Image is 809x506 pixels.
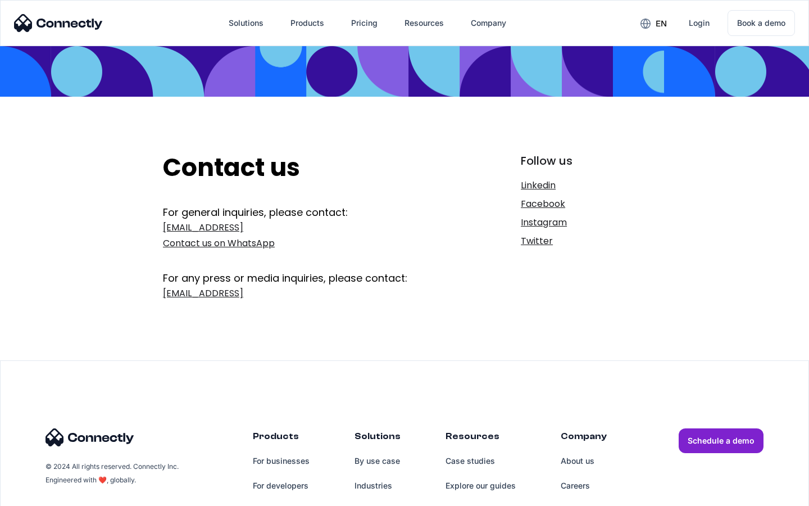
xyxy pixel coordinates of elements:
div: Solutions [354,428,401,449]
div: Company [471,15,506,31]
a: Linkedin [521,178,646,193]
a: Book a demo [728,10,795,36]
a: For businesses [253,449,310,473]
a: Schedule a demo [679,428,763,453]
a: Facebook [521,196,646,212]
div: Solutions [229,15,263,31]
a: By use case [354,449,401,473]
div: Products [253,428,310,449]
a: [EMAIL_ADDRESS]Contact us on WhatsApp [163,220,448,251]
div: Login [689,15,710,31]
div: Follow us [521,153,646,169]
div: Pricing [351,15,378,31]
a: [EMAIL_ADDRESS] [163,286,448,301]
div: Company [561,428,607,449]
div: For any press or media inquiries, please contact: [163,254,448,286]
div: Resources [446,428,516,449]
h2: Contact us [163,153,448,183]
div: Products [290,15,324,31]
img: Connectly Logo [14,14,103,32]
a: Explore our guides [446,473,516,498]
a: Industries [354,473,401,498]
div: en [656,16,667,31]
a: Twitter [521,233,646,249]
div: © 2024 All rights reserved. Connectly Inc. Engineered with ❤️, globally. [46,460,180,487]
a: Pricing [342,10,387,37]
div: Resources [404,15,444,31]
a: Case studies [446,449,516,473]
a: Instagram [521,215,646,231]
a: About us [561,449,607,473]
div: For general inquiries, please contact: [163,205,448,220]
a: Careers [561,473,607,498]
a: For developers [253,473,310,498]
img: Connectly Logo [46,428,134,446]
a: Login [680,10,719,37]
